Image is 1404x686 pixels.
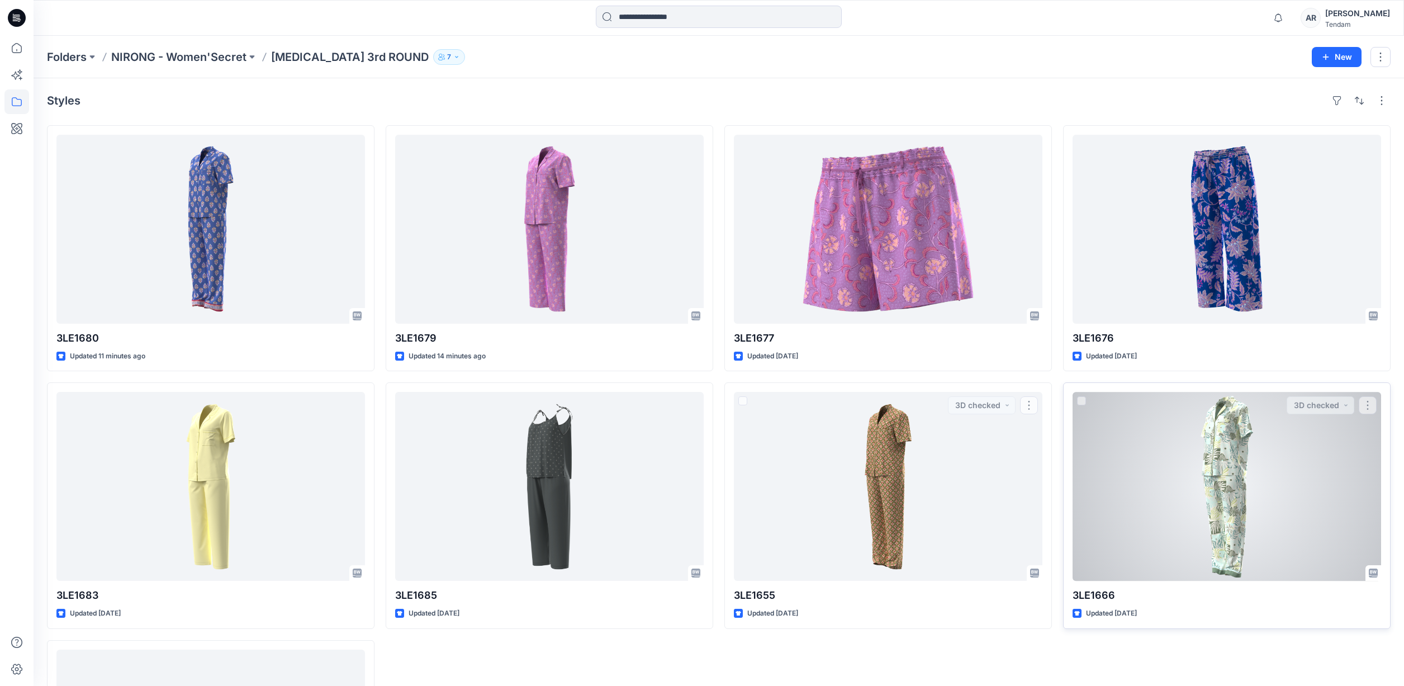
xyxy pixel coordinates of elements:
a: 3LE1666 [1073,392,1381,581]
p: 3LE1676 [1073,330,1381,346]
p: Updated [DATE] [1086,608,1137,619]
a: 3LE1655 [734,392,1042,581]
p: Updated [DATE] [70,608,121,619]
p: 3LE1680 [56,330,365,346]
a: 3LE1680 [56,135,365,324]
a: 3LE1679 [395,135,704,324]
a: NIRONG - Women'Secret [111,49,246,65]
p: Updated [DATE] [409,608,459,619]
a: 3LE1677 [734,135,1042,324]
p: 3LE1677 [734,330,1042,346]
a: 3LE1683 [56,392,365,581]
p: 3LE1683 [56,588,365,603]
button: 7 [433,49,465,65]
p: 3LE1666 [1073,588,1381,603]
div: AR [1301,8,1321,28]
p: Updated 11 minutes ago [70,351,145,362]
h4: Styles [47,94,80,107]
p: 3LE1655 [734,588,1042,603]
p: 3LE1679 [395,330,704,346]
p: 3LE1685 [395,588,704,603]
p: Updated [DATE] [1086,351,1137,362]
a: 3LE1685 [395,392,704,581]
div: [PERSON_NAME] [1325,7,1390,20]
p: [MEDICAL_DATA] 3rd ROUND [271,49,429,65]
a: Folders [47,49,87,65]
div: Tendam [1325,20,1390,29]
p: 7 [447,51,451,63]
p: Updated [DATE] [747,351,798,362]
a: 3LE1676 [1073,135,1381,324]
p: Updated 14 minutes ago [409,351,486,362]
button: New [1312,47,1362,67]
p: Updated [DATE] [747,608,798,619]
